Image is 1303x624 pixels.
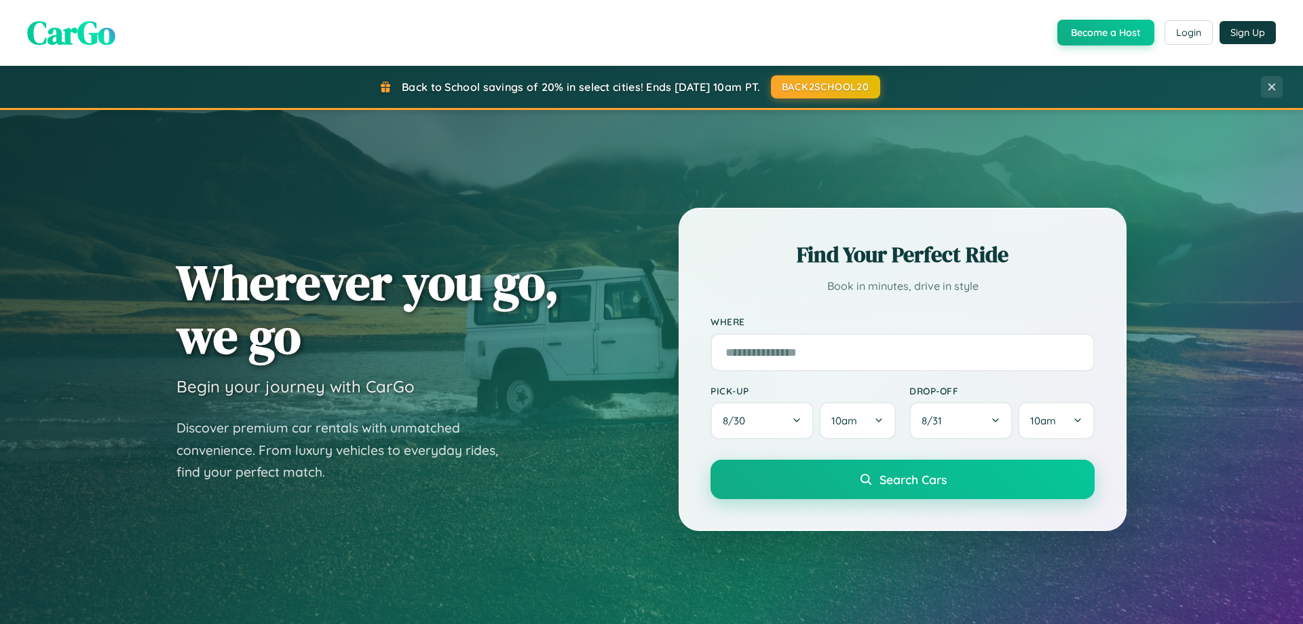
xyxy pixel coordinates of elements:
button: BACK2SCHOOL20 [771,75,880,98]
span: Search Cars [880,472,947,487]
h2: Find Your Perfect Ride [711,240,1095,270]
span: 10am [1030,414,1056,427]
p: Book in minutes, drive in style [711,276,1095,296]
span: CarGo [27,10,115,55]
button: Become a Host [1057,20,1154,45]
span: 10am [831,414,857,427]
span: Back to School savings of 20% in select cities! Ends [DATE] 10am PT. [402,80,760,94]
button: Login [1165,20,1213,45]
span: 8 / 31 [922,414,949,427]
button: Search Cars [711,460,1095,499]
button: 8/31 [909,402,1013,439]
h1: Wherever you go, we go [176,255,559,363]
label: Drop-off [909,385,1095,397]
button: 10am [819,402,896,439]
label: Pick-up [711,385,896,397]
h3: Begin your journey with CarGo [176,376,415,397]
button: Sign Up [1220,21,1276,44]
button: 8/30 [711,402,814,439]
label: Where [711,316,1095,328]
button: 10am [1018,402,1095,439]
p: Discover premium car rentals with unmatched convenience. From luxury vehicles to everyday rides, ... [176,417,516,483]
span: 8 / 30 [723,414,752,427]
